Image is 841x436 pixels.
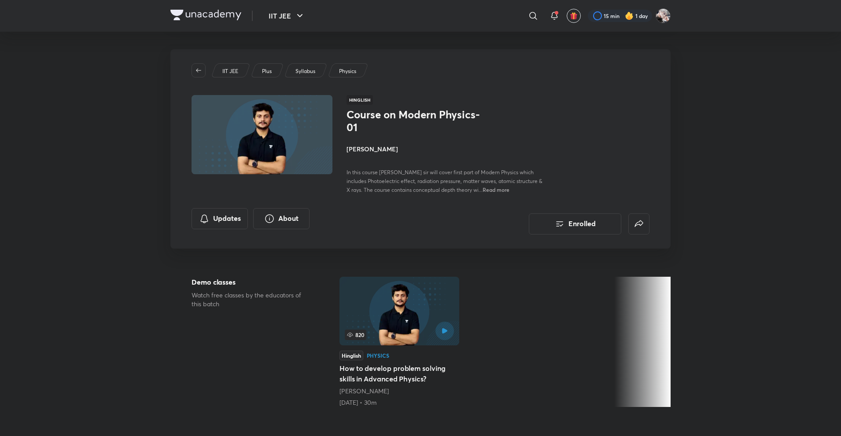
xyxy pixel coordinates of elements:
img: Navin Raj [656,8,671,23]
span: Hinglish [347,95,373,105]
button: IIT JEE [263,7,310,25]
a: Company Logo [170,10,241,22]
a: How to develop problem solving skills in Advanced Physics? [339,277,459,407]
h4: [PERSON_NAME] [347,144,544,154]
h5: Demo classes [192,277,311,287]
p: IIT JEE [222,67,238,75]
a: Syllabus [294,67,317,75]
span: In this course [PERSON_NAME] sir will cover first part of Modern Physics which includes Photoelec... [347,169,542,193]
img: Thumbnail [190,94,334,175]
a: 820HinglishPhysicsHow to develop problem solving skills in Advanced Physics?[PERSON_NAME][DATE] •... [339,277,459,407]
p: Syllabus [295,67,315,75]
button: About [253,208,310,229]
div: Hinglish [339,351,363,360]
p: Physics [339,67,356,75]
img: avatar [570,12,578,20]
span: 820 [345,330,366,340]
a: Physics [338,67,358,75]
button: Enrolled [529,213,621,234]
span: Read more [483,186,509,193]
button: Updates [192,208,248,229]
img: Company Logo [170,10,241,20]
div: Vaibhav Singh [339,387,459,396]
a: [PERSON_NAME] [339,387,389,395]
div: 21st Mar • 30m [339,398,459,407]
img: streak [625,11,634,20]
a: IIT JEE [221,67,240,75]
h1: Course on Modern Physics-01 [347,108,491,134]
button: avatar [567,9,581,23]
a: Plus [261,67,273,75]
div: Physics [367,353,389,358]
h5: How to develop problem solving skills in Advanced Physics? [339,363,459,384]
button: false [628,213,649,234]
p: Watch free classes by the educators of this batch [192,291,311,308]
p: Plus [262,67,272,75]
